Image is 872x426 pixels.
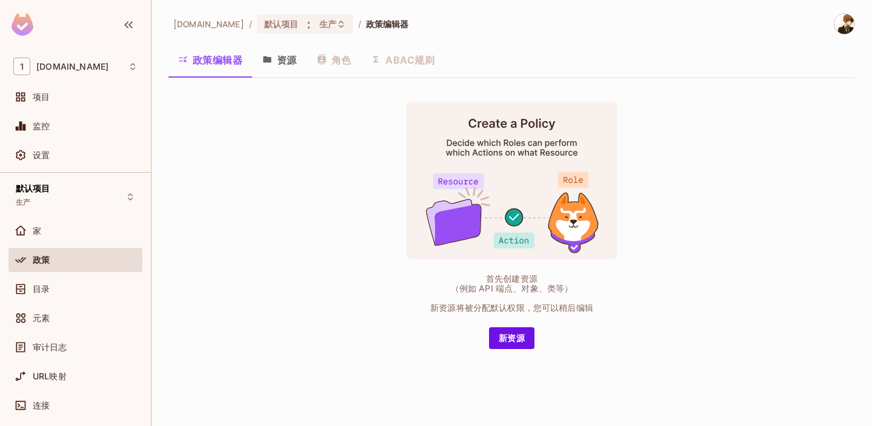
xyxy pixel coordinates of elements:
font: 项目 [33,92,50,102]
font: URL映射 [33,371,67,381]
font: 监控 [33,121,50,131]
img: re_live27@163.com [834,14,854,34]
font: 目录 [33,284,50,294]
font: 新资源 [499,333,525,343]
font: 政策编辑器 [193,54,242,66]
font: 生产 [319,18,336,30]
font: 新资源将被分配默认权限，您可以稍后编辑 [430,302,593,313]
font: 审计日志 [33,342,67,352]
font: 家 [33,225,41,236]
button: 新资源 [489,327,534,349]
font: / [249,19,252,29]
font: 元素 [33,313,50,323]
font: 默认项目 [264,18,299,30]
font: ： [302,16,315,32]
font: / [358,19,361,29]
font: 首先创建资源 [486,273,538,284]
span: 活动工作区 [173,18,244,30]
img: SReyMgAAAABJRU5ErkJggg== [12,13,33,36]
font: 资源 [277,54,297,66]
font: 默认项目 [16,183,50,193]
font: 1 [20,61,24,72]
font: 政策编辑器 [366,18,409,30]
font: 生产 [16,198,30,207]
font: 政策 [33,255,50,265]
font: 设置 [33,150,50,160]
font: [DOMAIN_NAME] [173,18,244,30]
font: （例如 API 端点、对象、类等） [451,283,573,293]
font: [DOMAIN_NAME] [36,61,108,72]
font: 连接 [33,400,50,410]
span: 工作空间：163.com [36,62,108,72]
